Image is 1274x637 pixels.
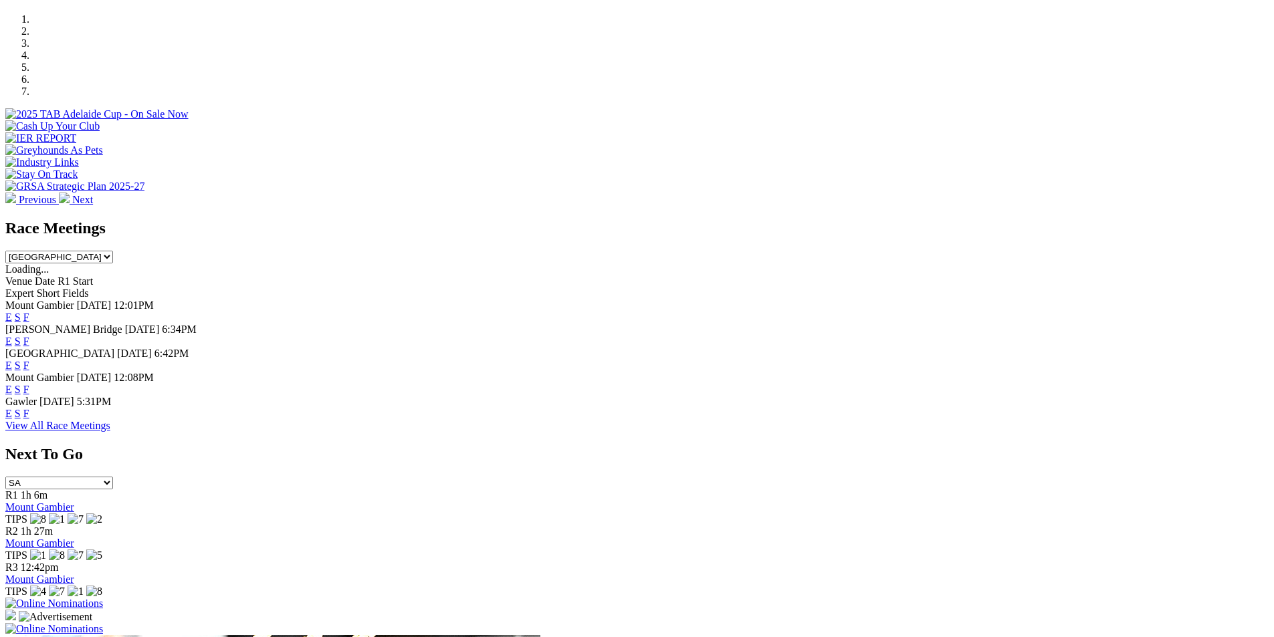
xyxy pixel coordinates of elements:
span: Mount Gambier [5,372,74,383]
span: R2 [5,525,18,537]
span: Mount Gambier [5,299,74,311]
a: E [5,408,12,419]
a: F [23,384,29,395]
span: Loading... [5,263,49,275]
img: Online Nominations [5,598,103,610]
img: 2025 TAB Adelaide Cup - On Sale Now [5,108,189,120]
img: 5 [86,549,102,561]
img: Advertisement [19,611,92,623]
img: IER REPORT [5,132,76,144]
span: 6:42PM [154,348,189,359]
a: E [5,336,12,347]
img: 1 [49,513,65,525]
span: R3 [5,561,18,573]
a: Mount Gambier [5,574,74,585]
span: Short [37,287,60,299]
span: TIPS [5,586,27,597]
span: Previous [19,194,56,205]
span: [GEOGRAPHIC_DATA] [5,348,114,359]
a: Previous [5,194,59,205]
a: S [15,360,21,371]
a: S [15,336,21,347]
a: Next [59,194,93,205]
span: [DATE] [77,372,112,383]
span: 5:31PM [77,396,112,407]
img: 7 [68,549,84,561]
img: 1 [30,549,46,561]
span: [DATE] [117,348,152,359]
a: E [5,384,12,395]
a: Mount Gambier [5,501,74,513]
span: [DATE] [39,396,74,407]
span: R1 Start [58,275,93,287]
span: Date [35,275,55,287]
img: Stay On Track [5,168,78,180]
img: 15187_Greyhounds_GreysPlayCentral_Resize_SA_WebsiteBanner_300x115_2025.jpg [5,610,16,620]
img: 7 [68,513,84,525]
span: [DATE] [125,324,160,335]
a: S [15,311,21,323]
span: 1h 6m [21,489,47,501]
span: R1 [5,489,18,501]
img: 8 [30,513,46,525]
a: View All Race Meetings [5,420,110,431]
a: S [15,384,21,395]
img: 4 [30,586,46,598]
span: 6:34PM [162,324,197,335]
span: 12:08PM [114,372,154,383]
a: S [15,408,21,419]
span: 12:01PM [114,299,154,311]
span: [DATE] [77,299,112,311]
a: F [23,408,29,419]
span: Venue [5,275,32,287]
img: Online Nominations [5,623,103,635]
h2: Next To Go [5,445,1269,463]
span: Fields [62,287,88,299]
img: chevron-right-pager-white.svg [59,193,70,203]
span: TIPS [5,513,27,525]
span: TIPS [5,549,27,561]
img: GRSA Strategic Plan 2025-27 [5,180,144,193]
a: F [23,360,29,371]
img: 2 [86,513,102,525]
img: chevron-left-pager-white.svg [5,193,16,203]
a: F [23,336,29,347]
span: [PERSON_NAME] Bridge [5,324,122,335]
img: Greyhounds As Pets [5,144,103,156]
span: Gawler [5,396,37,407]
span: 12:42pm [21,561,59,573]
img: 8 [49,549,65,561]
a: E [5,360,12,371]
a: Mount Gambier [5,537,74,549]
img: Industry Links [5,156,79,168]
img: 1 [68,586,84,598]
span: 1h 27m [21,525,53,537]
img: 8 [86,586,102,598]
a: F [23,311,29,323]
img: 7 [49,586,65,598]
span: Expert [5,287,34,299]
h2: Race Meetings [5,219,1269,237]
span: Next [72,194,93,205]
img: Cash Up Your Club [5,120,100,132]
a: E [5,311,12,323]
